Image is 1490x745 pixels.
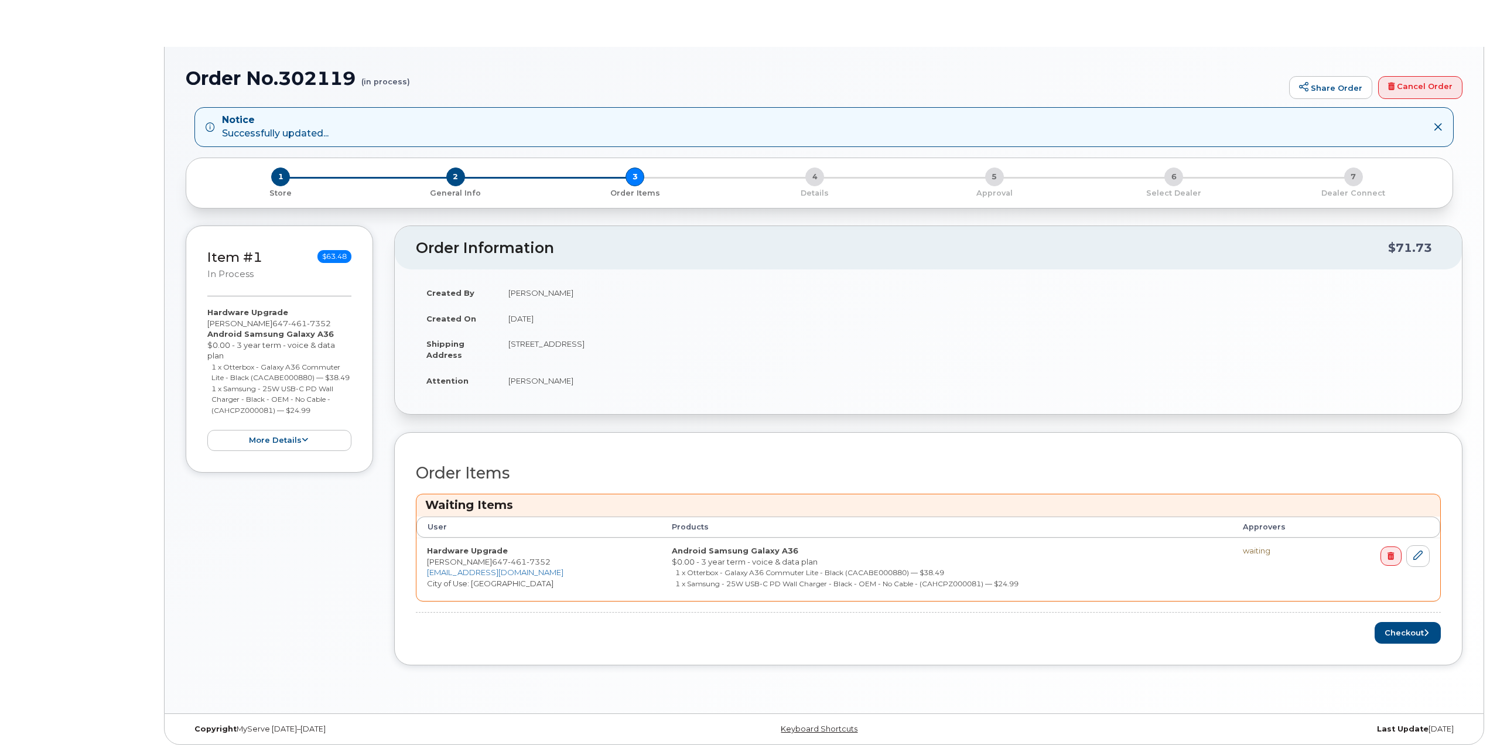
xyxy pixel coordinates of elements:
button: more details [207,430,351,452]
td: [STREET_ADDRESS] [498,331,1441,367]
span: 647 [272,319,331,328]
td: [DATE] [498,306,1441,332]
small: 1 x Otterbox - Galaxy A36 Commuter Lite - Black (CACABE000880) — $38.49 [675,568,944,577]
a: Item #1 [207,249,262,265]
span: 7352 [527,557,551,566]
a: Cancel Order [1378,76,1462,100]
div: [DATE] [1037,725,1462,734]
th: Approvers [1232,517,1331,538]
strong: Android Samsung Galaxy A36 [207,329,334,339]
small: (in process) [361,68,410,86]
button: Checkout [1375,622,1441,644]
p: Store [200,188,361,199]
span: 2 [446,168,465,186]
h2: Order Information [416,240,1388,257]
strong: Shipping Address [426,339,464,360]
span: 647 [492,557,551,566]
td: [PERSON_NAME] [498,368,1441,394]
small: 1 x Otterbox - Galaxy A36 Commuter Lite - Black (CACABE000880) — $38.49 [211,363,350,382]
strong: Created By [426,288,474,298]
h2: Order Items [416,464,1441,482]
div: [PERSON_NAME] $0.00 - 3 year term - voice & data plan [207,307,351,451]
div: Successfully updated... [222,114,329,141]
a: Keyboard Shortcuts [781,725,857,733]
a: 2 General Info [366,186,546,199]
div: waiting [1243,545,1321,556]
div: $71.73 [1388,237,1432,259]
strong: Created On [426,314,476,323]
strong: Android Samsung Galaxy A36 [672,546,798,555]
strong: Copyright [194,725,237,733]
p: General Info [371,188,541,199]
span: 461 [288,319,307,328]
a: [EMAIL_ADDRESS][DOMAIN_NAME] [427,568,563,577]
td: [PERSON_NAME] [498,280,1441,306]
small: 1 x Samsung - 25W USB-C PD Wall Charger - Black - OEM - No Cable - (CAHCPZ000081) — $24.99 [675,579,1019,588]
td: $0.00 - 3 year term - voice & data plan [661,538,1232,601]
a: 1 Store [196,186,366,199]
h1: Order No.302119 [186,68,1283,88]
th: User [416,517,661,538]
div: MyServe [DATE]–[DATE] [186,725,611,734]
small: in process [207,269,254,279]
small: 1 x Samsung - 25W USB-C PD Wall Charger - Black - OEM - No Cable - (CAHCPZ000081) — $24.99 [211,384,333,415]
h3: Waiting Items [425,497,1431,513]
strong: Hardware Upgrade [427,546,508,555]
td: [PERSON_NAME] City of Use: [GEOGRAPHIC_DATA] [416,538,661,601]
a: Share Order [1289,76,1372,100]
span: 1 [271,168,290,186]
strong: Notice [222,114,329,127]
span: $63.48 [317,250,351,263]
strong: Hardware Upgrade [207,307,288,317]
span: 7352 [307,319,331,328]
th: Products [661,517,1232,538]
span: 461 [508,557,527,566]
strong: Last Update [1377,725,1429,733]
strong: Attention [426,376,469,385]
